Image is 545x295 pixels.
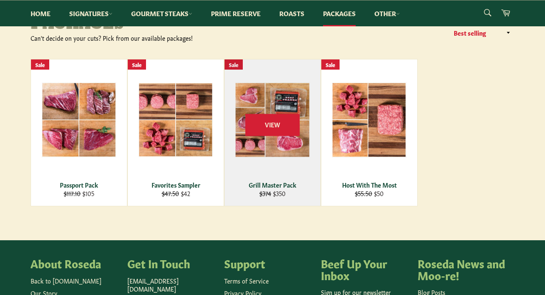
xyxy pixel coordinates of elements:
div: Sale [321,59,340,70]
a: Packages [315,0,364,26]
div: Host With The Most [327,181,412,189]
img: Passport Pack [42,82,116,157]
h4: Support [224,257,312,269]
div: $42 [133,189,219,197]
div: Sale [31,59,49,70]
a: Host With The Most Host With The Most $55.50 $50 [321,59,418,206]
div: Sale [128,59,146,70]
div: Passport Pack [37,181,122,189]
a: Prime Reserve [202,0,269,26]
div: Favorites Sampler [133,181,219,189]
div: Grill Master Pack [230,181,315,189]
a: Favorites Sampler Favorites Sampler $47.50 $42 [127,59,224,206]
span: View [245,114,300,136]
div: $50 [327,189,412,197]
a: Signatures [61,0,121,26]
div: $105 [37,189,122,197]
s: $47.50 [162,189,179,197]
a: Other [366,0,408,26]
a: Home [22,0,59,26]
a: Passport Pack Passport Pack $117.10 $105 [31,59,127,206]
s: $55.50 [355,189,372,197]
img: Favorites Sampler [138,83,213,157]
a: Terms of Service [224,276,269,285]
h4: Roseda News and Moo-re! [418,257,506,281]
p: [EMAIL_ADDRESS][DOMAIN_NAME] [127,277,216,293]
img: Host With The Most [332,82,407,157]
a: Back to [DOMAIN_NAME] [31,276,101,285]
div: Can't decide on your cuts? Pick from our available packages! [31,34,272,42]
h4: About Roseda [31,257,119,269]
a: Gourmet Steaks [123,0,201,26]
h4: Beef Up Your Inbox [321,257,409,281]
a: Grill Master Pack Grill Master Pack $374 $350 View [224,59,321,206]
a: Roasts [271,0,313,26]
h4: Get In Touch [127,257,216,269]
s: $117.10 [64,189,81,197]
